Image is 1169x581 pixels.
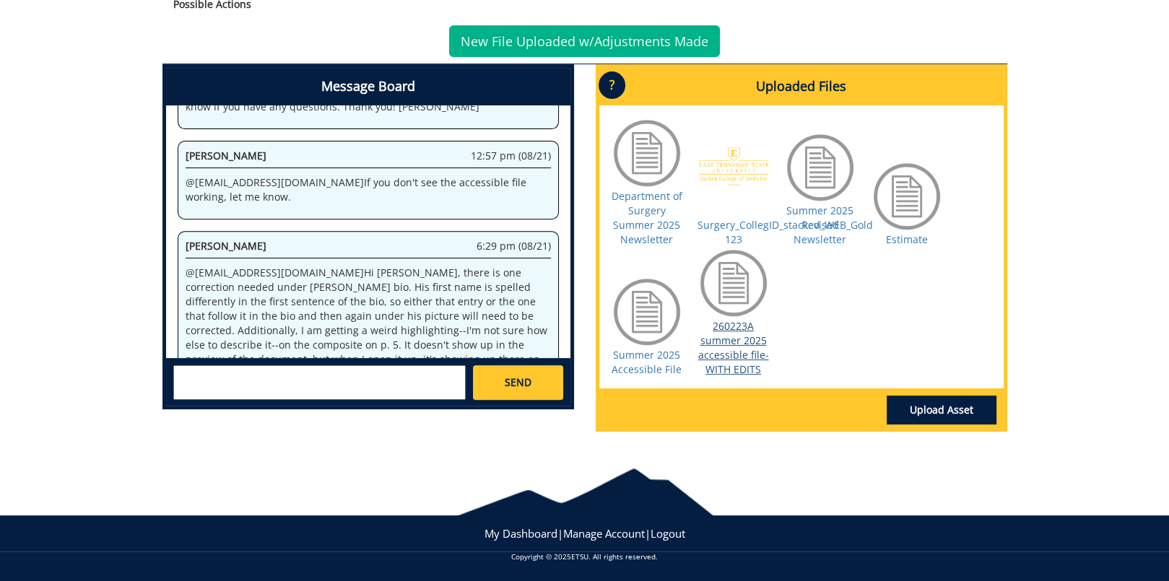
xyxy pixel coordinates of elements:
[599,68,1004,105] h4: Uploaded Files
[599,71,625,99] p: ?
[484,526,557,541] a: My Dashboard
[449,25,720,57] a: New File Uploaded w/Adjustments Made
[471,149,551,163] span: 12:57 pm (08/21)
[612,189,682,246] a: Department of Surgery Summer 2025 Newsletter
[477,239,551,253] span: 6:29 pm (08/21)
[186,266,551,396] p: @ [EMAIL_ADDRESS][DOMAIN_NAME] Hi [PERSON_NAME], there is one correction needed under [PERSON_NAM...
[186,239,266,253] span: [PERSON_NAME]
[786,204,853,246] a: Summer 2025 Revised Newsletter
[886,232,928,246] a: Estimate
[651,526,685,541] a: Logout
[173,365,466,400] textarea: messageToSend
[186,149,266,162] span: [PERSON_NAME]
[698,218,873,246] a: Surgery_CollegID_stacked_WEB_Gold 123
[612,348,682,376] a: Summer 2025 Accessible File
[473,365,562,400] a: SEND
[563,526,645,541] a: Manage Account
[887,396,996,424] a: Upload Asset
[166,68,570,105] h4: Message Board
[698,319,769,376] a: 260223A summer 2025 accessible file-WITH EDITS
[505,375,531,390] span: SEND
[186,175,551,204] p: @ [EMAIL_ADDRESS][DOMAIN_NAME] If you don't see the accessible file working, let me know.
[571,551,588,562] a: ETSU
